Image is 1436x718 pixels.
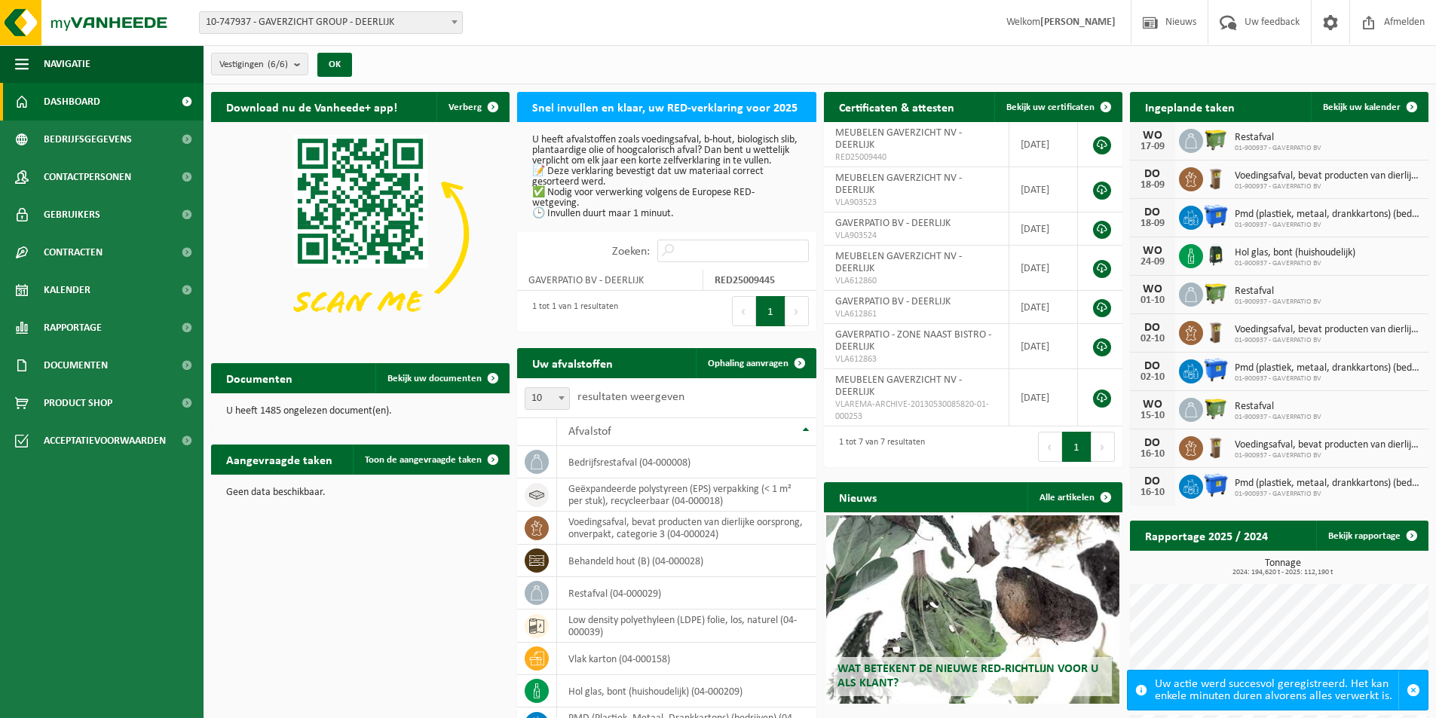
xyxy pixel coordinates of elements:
h2: Snel invullen en klaar, uw RED-verklaring voor 2025 [517,92,813,121]
span: Restafval [1235,401,1321,413]
span: 01-900937 - GAVERPATIO BV [1235,336,1421,345]
h2: Documenten [211,363,308,393]
button: Verberg [436,92,508,122]
td: [DATE] [1009,369,1078,426]
span: MEUBELEN GAVERZICHT NV - DEERLIJK [835,127,962,151]
span: VLA903523 [835,197,997,209]
button: 1 [1062,432,1092,462]
h2: Rapportage 2025 / 2024 [1130,521,1283,550]
img: WB-1100-HPE-BE-01 [1203,472,1229,498]
div: 24-09 [1137,257,1168,267]
span: 01-900937 - GAVERPATIO BV [1235,490,1421,499]
span: VLA612860 [835,275,997,287]
button: OK [317,53,352,77]
td: GAVERPATIO BV - DEERLIJK [517,270,703,291]
h2: Download nu de Vanheede+ app! [211,92,412,121]
td: low density polyethyleen (LDPE) folie, los, naturel (04-000039) [557,610,816,643]
span: Pmd (plastiek, metaal, drankkartons) (bedrijven) [1235,362,1421,374]
span: GAVERPATIO BV - DEERLIJK [835,218,951,229]
div: 02-10 [1137,372,1168,383]
h3: Tonnage [1137,558,1428,576]
h2: Uw afvalstoffen [517,348,628,377]
a: Toon de aangevraagde taken [353,445,508,475]
span: Kalender [44,271,90,309]
span: Voedingsafval, bevat producten van dierlijke oorsprong, onverpakt, categorie 3 [1235,439,1421,451]
img: WB-1100-HPE-GN-51 [1203,280,1229,306]
span: MEUBELEN GAVERZICHT NV - DEERLIJK [835,374,962,398]
td: [DATE] [1009,122,1078,167]
span: Bekijk uw certificaten [1006,102,1095,112]
img: WB-0140-HPE-BN-01 [1203,319,1229,344]
span: 2024: 194,620 t - 2025: 112,190 t [1137,569,1428,576]
span: Documenten [44,347,108,384]
div: 1 tot 7 van 7 resultaten [831,430,925,463]
span: Voedingsafval, bevat producten van dierlijke oorsprong, onverpakt, categorie 3 [1235,170,1421,182]
span: 01-900937 - GAVERPATIO BV [1235,182,1421,191]
span: RED25009440 [835,151,997,163]
span: Bekijk uw kalender [1323,102,1401,112]
span: 10-747937 - GAVERZICHT GROUP - DEERLIJK [199,11,463,34]
span: 10-747937 - GAVERZICHT GROUP - DEERLIJK [200,12,462,33]
div: WO [1137,283,1168,295]
span: 01-900937 - GAVERPATIO BV [1235,451,1421,460]
label: Zoeken: [612,246,650,258]
div: DO [1137,206,1168,218]
img: WB-0140-HPE-BN-01 [1203,165,1229,191]
span: Restafval [1235,286,1321,298]
a: Bekijk uw documenten [375,363,508,393]
span: 10 [525,388,569,409]
td: [DATE] [1009,291,1078,324]
div: DO [1137,437,1168,449]
span: GAVERPATIO BV - DEERLIJK [835,296,951,307]
p: U heeft afvalstoffen zoals voedingsafval, b-hout, biologisch slib, plantaardige olie of hoogcalor... [532,135,801,219]
div: 18-09 [1137,180,1168,191]
img: Download de VHEPlus App [211,122,510,346]
span: 01-900937 - GAVERPATIO BV [1235,413,1321,422]
img: WB-0140-HPE-BN-01 [1203,434,1229,460]
img: CR-HR-1C-1000-PES-01 [1203,242,1229,267]
td: bedrijfsrestafval (04-000008) [557,446,816,478]
img: WB-1100-HPE-BE-01 [1203,203,1229,229]
span: Navigatie [44,45,90,83]
span: Rapportage [44,309,102,347]
td: geëxpandeerde polystyreen (EPS) verpakking (< 1 m² per stuk), recycleerbaar (04-000018) [557,478,816,512]
img: WB-1100-HPE-BE-01 [1203,357,1229,383]
div: WO [1137,399,1168,411]
span: 01-900937 - GAVERPATIO BV [1235,144,1321,153]
div: WO [1137,130,1168,142]
span: Bedrijfsgegevens [44,121,132,158]
button: Next [785,296,809,326]
span: Restafval [1235,132,1321,144]
div: 01-10 [1137,295,1168,306]
span: Bekijk uw documenten [387,374,482,383]
h2: Nieuws [824,482,892,512]
span: Wat betekent de nieuwe RED-richtlijn voor u als klant? [837,663,1098,689]
span: MEUBELEN GAVERZICHT NV - DEERLIJK [835,251,962,274]
span: Contactpersonen [44,158,131,196]
span: Voedingsafval, bevat producten van dierlijke oorsprong, onverpakt, categorie 3 [1235,324,1421,336]
h2: Ingeplande taken [1130,92,1250,121]
span: Toon de aangevraagde taken [365,455,482,465]
img: WB-1100-HPE-GN-51 [1203,127,1229,152]
div: DO [1137,322,1168,334]
a: Bekijk rapportage [1316,521,1427,551]
span: Contracten [44,234,103,271]
strong: RED25009445 [715,275,775,286]
td: [DATE] [1009,324,1078,369]
div: 17-09 [1137,142,1168,152]
span: Afvalstof [568,426,611,438]
span: 01-900937 - GAVERPATIO BV [1235,374,1421,383]
p: Geen data beschikbaar. [226,487,494,498]
span: GAVERPATIO - ZONE NAAST BISTRO - DEERLIJK [835,329,991,353]
a: Wat betekent de nieuwe RED-richtlijn voor u als klant? [826,515,1119,704]
div: 16-10 [1137,487,1168,498]
div: 15-10 [1137,411,1168,421]
div: WO [1137,245,1168,257]
td: [DATE] [1009,246,1078,291]
span: VLA903524 [835,230,997,242]
a: Ophaling aanvragen [696,348,815,378]
div: 02-10 [1137,334,1168,344]
span: Vestigingen [219,53,288,76]
span: Product Shop [44,384,112,422]
div: 18-09 [1137,218,1168,229]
